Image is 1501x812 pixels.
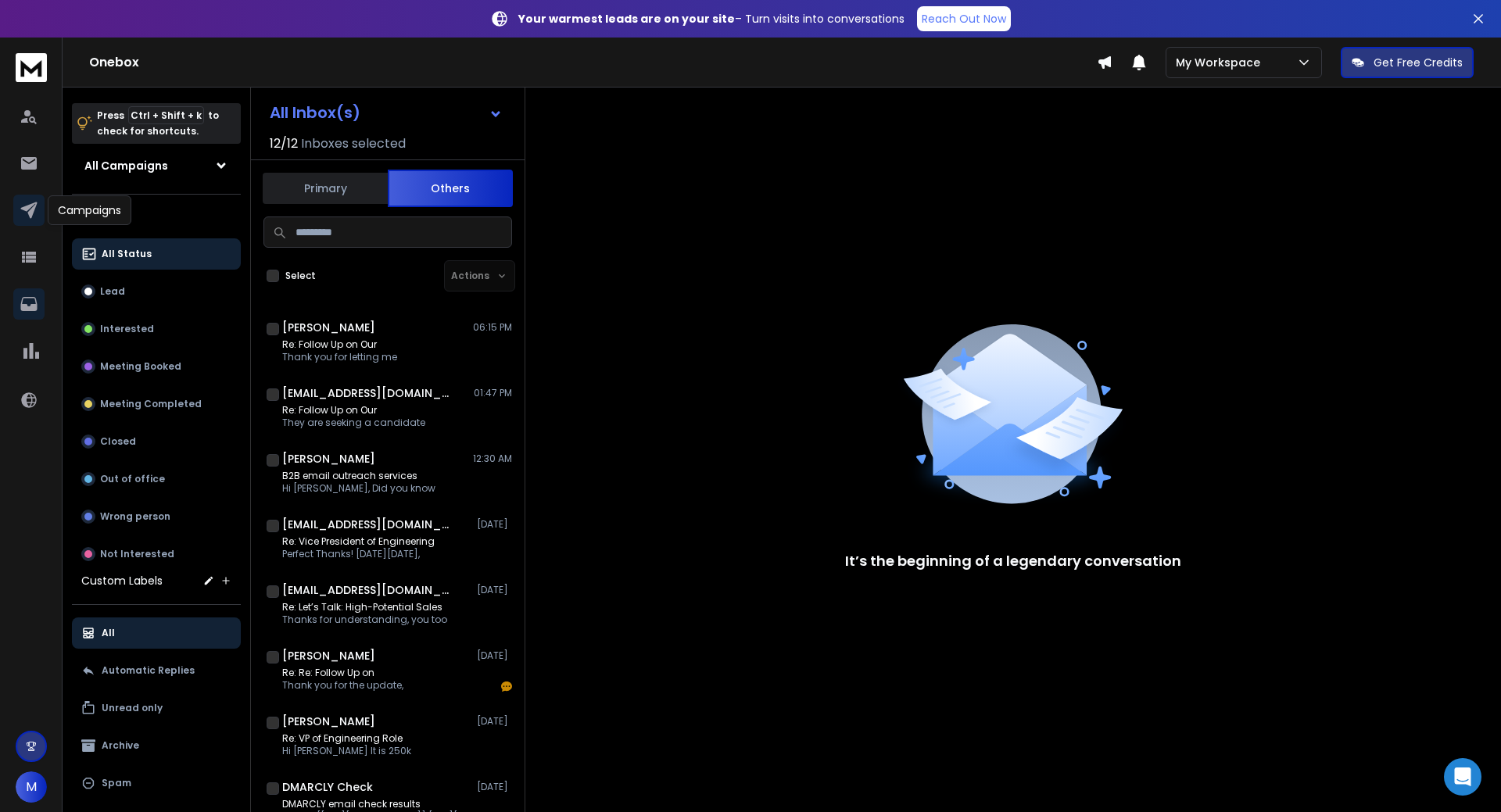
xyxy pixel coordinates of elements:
[477,649,512,662] p: [DATE]
[128,106,204,124] span: Ctrl + Shift + k
[518,11,735,27] strong: Your warmest leads are on your site
[474,387,512,399] p: 01:47 PM
[72,388,241,420] button: Meeting Completed
[100,548,174,560] p: Not Interested
[282,667,403,679] p: Re: Re: Follow Up on
[282,338,397,351] p: Re: Follow Up on Our
[72,538,241,570] button: Not Interested
[477,715,512,728] p: [DATE]
[72,617,241,649] button: All
[477,781,512,793] p: [DATE]
[917,6,1011,31] a: Reach Out Now
[388,170,513,207] button: Others
[100,473,165,485] p: Out of office
[282,451,375,467] h1: [PERSON_NAME]
[922,11,1006,27] p: Reach Out Now
[81,573,163,588] h3: Custom Labels
[282,779,373,795] h1: DMARCLY Check
[282,404,425,417] p: Re: Follow Up on Our
[100,285,125,298] p: Lead
[102,664,195,677] p: Automatic Replies
[72,463,241,495] button: Out of office
[282,385,454,401] h1: [EMAIL_ADDRESS][DOMAIN_NAME]
[282,548,435,560] p: Perfect Thanks! [DATE][DATE],
[72,313,241,345] button: Interested
[270,134,298,153] span: 12 / 12
[102,702,163,714] p: Unread only
[1444,758,1481,796] div: Open Intercom Messenger
[282,613,447,626] p: Thanks for understanding, you too
[282,714,375,729] h1: [PERSON_NAME]
[100,398,202,410] p: Meeting Completed
[263,171,388,206] button: Primary
[282,535,435,548] p: Re: Vice President of Engineering
[282,517,454,532] h1: [EMAIL_ADDRESS][DOMAIN_NAME]
[1374,55,1463,70] p: Get Free Credits
[16,771,47,803] button: M
[518,11,905,27] p: – Turn visits into conversations
[100,435,136,448] p: Closed
[282,601,447,613] p: Re: Let’s Talk: High-Potential Sales
[282,482,435,495] p: Hi [PERSON_NAME], Did you know
[72,150,241,181] button: All Campaigns
[97,108,219,139] p: Press to check for shortcuts.
[102,627,115,639] p: All
[282,417,425,429] p: They are seeking a candidate
[477,584,512,596] p: [DATE]
[102,739,139,752] p: Archive
[282,320,375,335] h1: [PERSON_NAME]
[845,550,1181,572] p: It’s the beginning of a legendary conversation
[48,195,131,225] div: Campaigns
[285,270,316,282] label: Select
[89,53,1097,72] h1: Onebox
[282,470,435,482] p: B2B email outreach services
[102,777,131,789] p: Spam
[100,323,154,335] p: Interested
[282,745,411,757] p: Hi [PERSON_NAME] It is 250k
[72,238,241,270] button: All Status
[100,510,170,523] p: Wrong person
[477,518,512,531] p: [DATE]
[282,679,403,692] p: Thank you for the update,
[282,582,454,598] h1: [EMAIL_ADDRESS][DOMAIN_NAME]
[282,732,411,745] p: Re: VP of Engineering Role
[473,453,512,465] p: 12:30 AM
[72,207,241,229] h3: Filters
[72,730,241,761] button: Archive
[72,767,241,799] button: Spam
[282,648,375,664] h1: [PERSON_NAME]
[270,105,360,120] h1: All Inbox(s)
[100,360,181,373] p: Meeting Booked
[72,351,241,382] button: Meeting Booked
[84,158,168,173] h1: All Campaigns
[1341,47,1474,78] button: Get Free Credits
[102,248,152,260] p: All Status
[282,351,397,363] p: Thank you for letting me
[72,276,241,307] button: Lead
[72,692,241,724] button: Unread only
[257,97,515,128] button: All Inbox(s)
[72,501,241,532] button: Wrong person
[16,53,47,82] img: logo
[72,426,241,457] button: Closed
[1176,55,1266,70] p: My Workspace
[282,798,470,810] p: DMARCLY email check results
[301,134,406,153] h3: Inboxes selected
[473,321,512,334] p: 06:15 PM
[72,655,241,686] button: Automatic Replies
